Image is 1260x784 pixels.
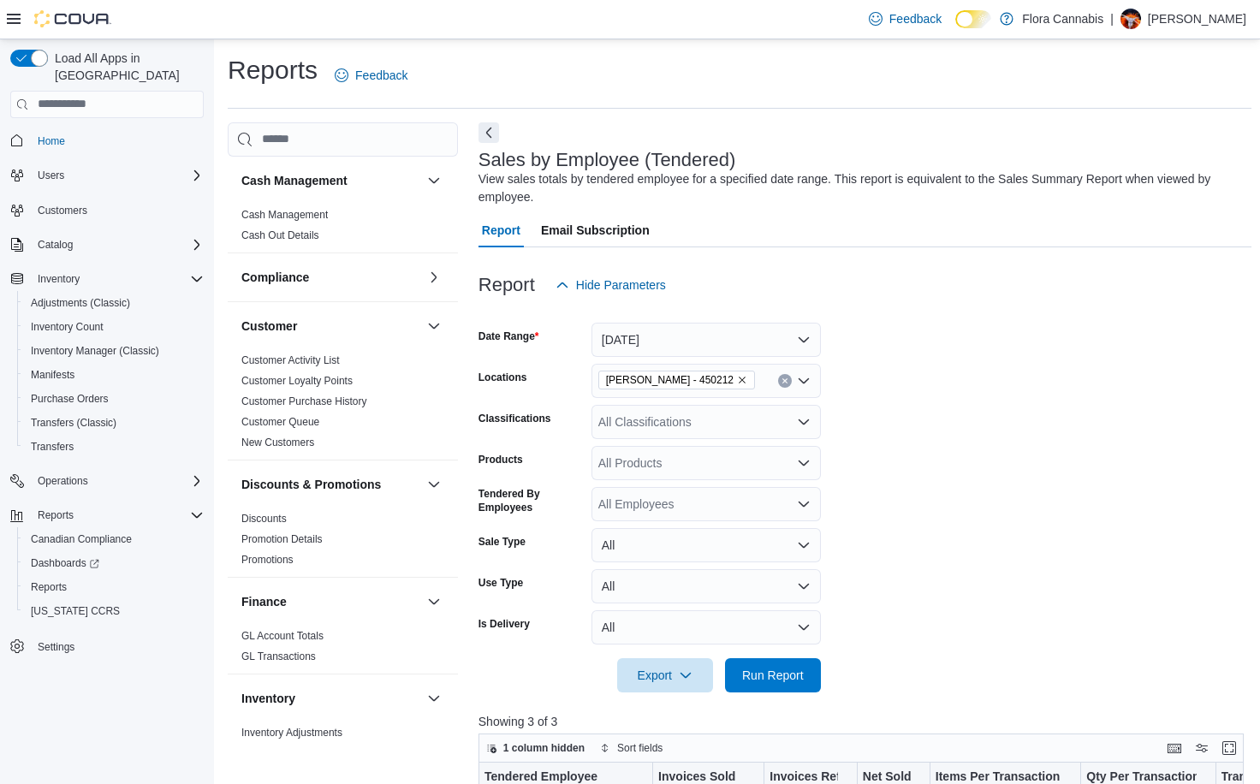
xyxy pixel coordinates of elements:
span: Canadian Compliance [24,529,204,549]
button: Inventory [241,690,420,707]
span: Settings [38,640,74,654]
button: All [591,569,821,603]
p: Showing 3 of 3 [478,713,1251,730]
button: Clear input [778,374,792,388]
span: Inventory [31,269,204,289]
button: Canadian Compliance [17,527,211,551]
span: [PERSON_NAME] - 450212 [606,371,734,389]
span: Adjustments (Classic) [24,293,204,313]
h3: Inventory [241,690,295,707]
a: Transfers (Classic) [24,413,123,433]
button: Catalog [3,233,211,257]
span: Customer Activity List [241,353,340,367]
span: Manifests [31,368,74,382]
span: Promotions [241,553,294,567]
button: Customers [3,198,211,223]
span: New Customers [241,436,314,449]
button: Run Report [725,658,821,692]
button: Inventory Manager (Classic) [17,339,211,363]
h3: Finance [241,593,287,610]
span: [US_STATE] CCRS [31,604,120,618]
a: Feedback [328,58,414,92]
button: Hide Parameters [549,268,673,302]
button: Discounts & Promotions [241,476,420,493]
button: Open list of options [797,456,811,470]
span: Cash Management [241,208,328,222]
label: Use Type [478,576,523,590]
a: Inventory Count [24,317,110,337]
button: Open list of options [797,415,811,429]
button: Inventory [31,269,86,289]
span: Inventory Manager (Classic) [31,344,159,358]
button: Home [3,128,211,153]
span: Transfers [31,440,74,454]
button: Finance [241,593,420,610]
a: Inventory Manager (Classic) [24,341,166,361]
span: Transfers (Classic) [31,416,116,430]
label: Tendered By Employees [478,487,585,514]
span: Inventory [38,272,80,286]
nav: Complex example [10,122,204,704]
button: Display options [1192,738,1212,758]
div: Kyle Pehkonen [1120,9,1141,29]
button: Adjustments (Classic) [17,291,211,315]
button: Next [478,122,499,143]
span: Report [482,213,520,247]
span: Inventory Adjustments [241,726,342,739]
span: GL Account Totals [241,629,324,643]
button: Finance [424,591,444,612]
label: Sale Type [478,535,526,549]
img: Cova [34,10,111,27]
span: Settings [31,635,204,656]
span: Customers [38,204,87,217]
div: View sales totals by tendered employee for a specified date range. This report is equivalent to t... [478,170,1243,206]
label: Classifications [478,412,551,425]
p: | [1110,9,1114,29]
button: Sort fields [593,738,669,758]
button: Reports [31,505,80,526]
h3: Report [478,275,535,295]
button: Inventory Count [17,315,211,339]
a: Customer Activity List [241,354,340,366]
button: Operations [3,469,211,493]
p: Flora Cannabis [1022,9,1103,29]
a: [US_STATE] CCRS [24,601,127,621]
span: Transfers (Classic) [24,413,204,433]
div: Customer [228,350,458,460]
a: Customer Queue [241,416,319,428]
button: All [591,528,821,562]
button: Customer [241,318,420,335]
span: Customers [31,199,204,221]
span: Inventory Count [31,320,104,334]
span: 1 column hidden [503,741,585,755]
button: Inventory [3,267,211,291]
button: [US_STATE] CCRS [17,599,211,623]
div: Finance [228,626,458,674]
a: Customer Loyalty Points [241,375,353,387]
span: Discounts [241,512,287,526]
a: Inventory Adjustments [241,727,342,739]
a: Settings [31,637,81,657]
a: GL Transactions [241,650,316,662]
button: Settings [3,633,211,658]
input: Dark Mode [955,10,991,28]
span: Inventory Manager (Classic) [24,341,204,361]
div: Cash Management [228,205,458,252]
a: Promotion Details [241,533,323,545]
button: Transfers (Classic) [17,411,211,435]
a: New Customers [241,437,314,448]
span: Operations [31,471,204,491]
button: Discounts & Promotions [424,474,444,495]
button: Open list of options [797,374,811,388]
button: Cash Management [424,170,444,191]
h1: Reports [228,53,318,87]
a: Canadian Compliance [24,529,139,549]
a: Promotions [241,554,294,566]
label: Date Range [478,330,539,343]
button: Export [617,658,713,692]
span: Cash Out Details [241,229,319,242]
button: Inventory [424,688,444,709]
button: Users [3,163,211,187]
a: Cash Out Details [241,229,319,241]
a: Dashboards [24,553,106,573]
